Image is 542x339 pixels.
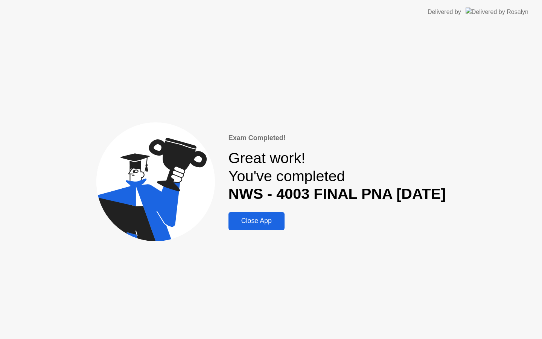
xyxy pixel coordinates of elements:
[228,133,446,143] div: Exam Completed!
[228,149,446,203] div: Great work! You've completed
[231,217,282,225] div: Close App
[428,8,461,17] div: Delivered by
[228,185,446,202] b: NWS - 4003 FINAL PNA [DATE]
[466,8,528,16] img: Delivered by Rosalyn
[228,212,285,230] button: Close App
